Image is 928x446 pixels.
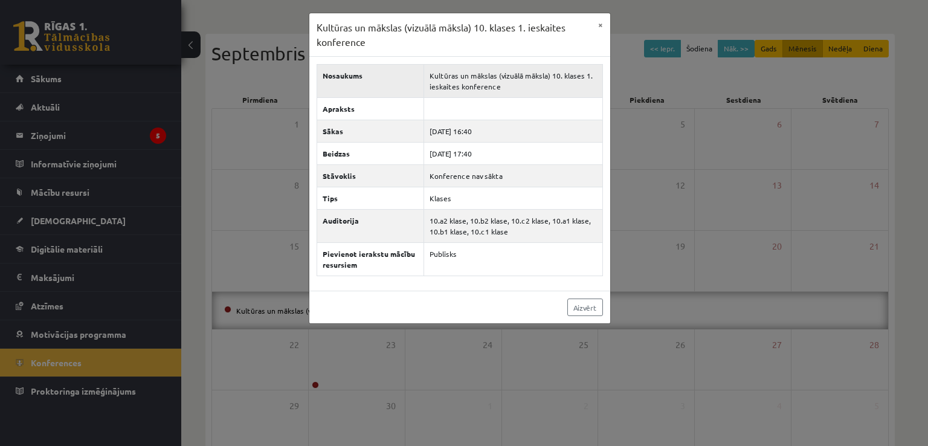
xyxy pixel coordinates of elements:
th: Apraksts [317,98,424,120]
td: Kultūras un mākslas (vizuālā māksla) 10. klases 1. ieskaites konference [424,65,602,98]
th: Beidzas [317,143,424,165]
th: Stāvoklis [317,165,424,187]
th: Sākas [317,120,424,143]
td: 10.a2 klase, 10.b2 klase, 10.c2 klase, 10.a1 klase, 10.b1 klase, 10.c1 klase [424,210,602,243]
h3: Kultūras un mākslas (vizuālā māksla) 10. klases 1. ieskaites konference [317,21,591,49]
a: Aizvērt [567,299,603,316]
th: Nosaukums [317,65,424,98]
td: [DATE] 16:40 [424,120,602,143]
th: Pievienot ierakstu mācību resursiem [317,243,424,276]
td: Konference nav sākta [424,165,602,187]
th: Auditorija [317,210,424,243]
th: Tips [317,187,424,210]
td: [DATE] 17:40 [424,143,602,165]
td: Publisks [424,243,602,276]
button: × [591,13,610,36]
td: Klases [424,187,602,210]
